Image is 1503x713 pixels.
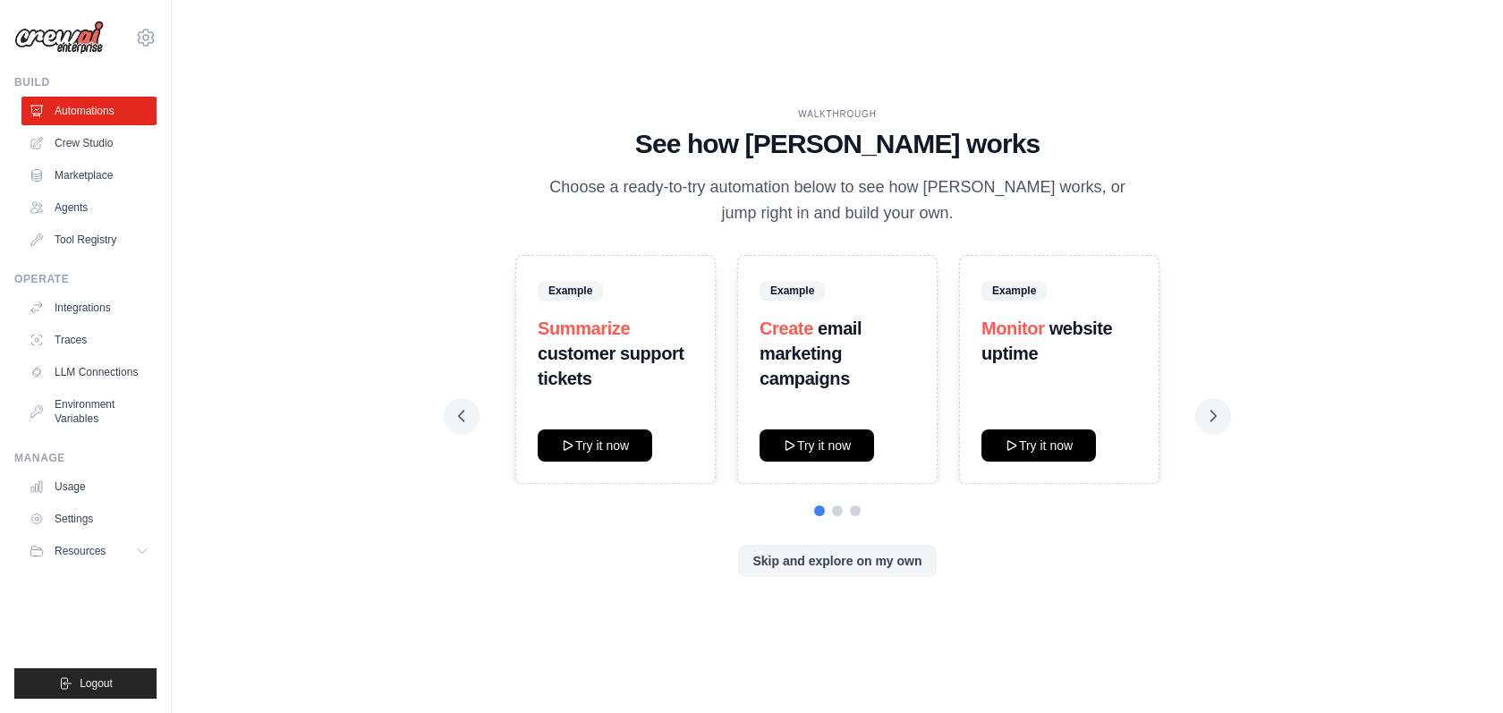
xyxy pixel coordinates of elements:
[981,318,1045,338] span: Monitor
[760,281,825,301] span: Example
[21,472,157,501] a: Usage
[21,129,157,157] a: Crew Studio
[538,318,630,338] span: Summarize
[21,358,157,386] a: LLM Connections
[21,537,157,565] button: Resources
[21,390,157,433] a: Environment Variables
[21,97,157,125] a: Automations
[738,545,936,577] button: Skip and explore on my own
[14,75,157,89] div: Build
[537,174,1138,227] p: Choose a ready-to-try automation below to see how [PERSON_NAME] works, or jump right in and build...
[21,225,157,254] a: Tool Registry
[458,107,1217,121] div: WALKTHROUGH
[538,344,684,388] strong: customer support tickets
[538,281,603,301] span: Example
[760,318,862,388] strong: email marketing campaigns
[21,505,157,533] a: Settings
[760,318,813,338] span: Create
[21,193,157,222] a: Agents
[981,281,1047,301] span: Example
[14,272,157,286] div: Operate
[21,326,157,354] a: Traces
[80,676,113,691] span: Logout
[760,429,874,462] button: Try it now
[14,668,157,699] button: Logout
[538,429,652,462] button: Try it now
[21,293,157,322] a: Integrations
[458,128,1217,160] h1: See how [PERSON_NAME] works
[21,161,157,190] a: Marketplace
[55,544,106,558] span: Resources
[981,429,1096,462] button: Try it now
[14,21,104,55] img: Logo
[14,451,157,465] div: Manage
